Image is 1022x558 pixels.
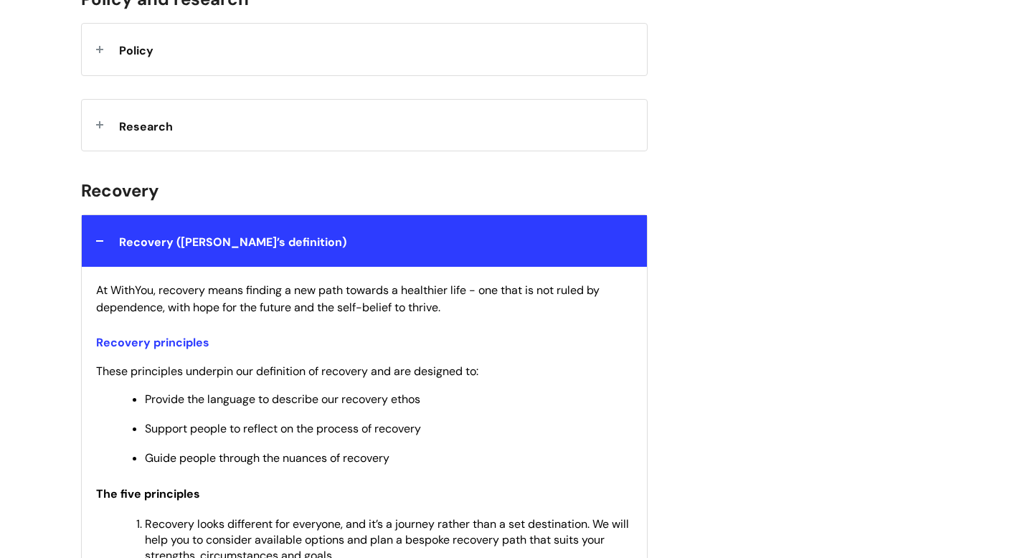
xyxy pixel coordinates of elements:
span: These principles underpin our definition of recovery and are designed to: [96,364,478,379]
span: Recovery ([PERSON_NAME]’s definition) [119,235,346,250]
span: Guide people through the nuances of recovery [145,450,389,465]
span: Policy [119,43,153,58]
span: Support people to reflect on the process of recovery [145,421,421,436]
span: At WithYou, recovery means finding a new path towards a healthier life - one that is not ruled by... [96,283,600,316]
span: Recovery principles [96,335,209,350]
span: Research [119,119,173,134]
span: The five principles [96,486,200,501]
span: Recovery [81,179,159,202]
span: Provide the language to describe our recovery ethos [145,392,420,407]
